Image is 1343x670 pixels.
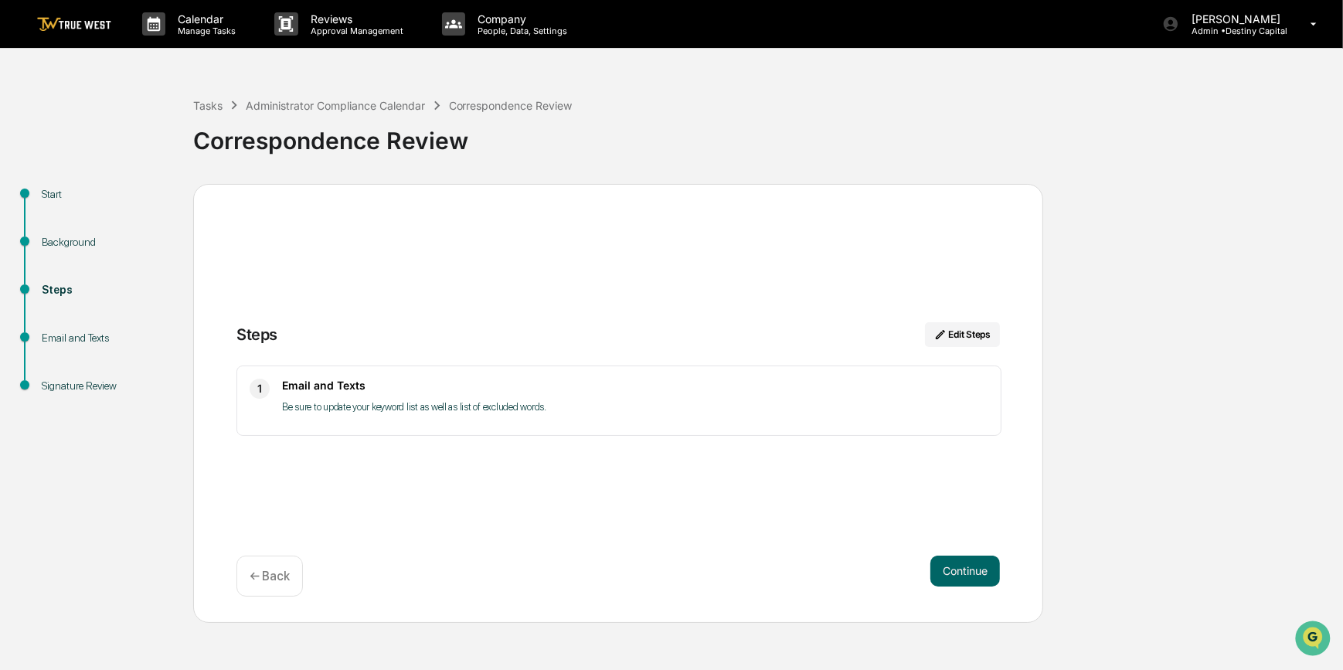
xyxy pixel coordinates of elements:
[193,114,1335,155] div: Correspondence Review
[236,325,277,344] div: Steps
[263,123,281,141] button: Start new chat
[42,186,168,202] div: Start
[31,224,97,240] span: Data Lookup
[154,262,187,274] span: Pylon
[1294,619,1335,661] iframe: Open customer support
[37,17,111,32] img: logo
[42,282,168,298] div: Steps
[1179,12,1288,26] p: [PERSON_NAME]
[31,195,100,210] span: Preclearance
[42,378,168,394] div: Signature Review
[298,12,411,26] p: Reviews
[282,379,988,392] h3: Email and Texts
[257,379,262,398] span: 1
[925,322,1000,347] button: Edit Steps
[9,218,104,246] a: 🔎Data Lookup
[165,12,243,26] p: Calendar
[465,12,575,26] p: Company
[9,189,106,216] a: 🖐️Preclearance
[42,330,168,346] div: Email and Texts
[193,99,223,112] div: Tasks
[165,26,243,36] p: Manage Tasks
[109,261,187,274] a: Powered byPylon
[465,26,575,36] p: People, Data, Settings
[106,189,198,216] a: 🗄️Attestations
[250,569,290,583] p: ← Back
[246,99,425,112] div: Administrator Compliance Calendar
[15,196,28,209] div: 🖐️
[1179,26,1288,36] p: Admin • Destiny Capital
[53,118,253,134] div: Start new chat
[298,26,411,36] p: Approval Management
[53,134,195,146] div: We're available if you need us!
[127,195,192,210] span: Attestations
[42,234,168,250] div: Background
[15,32,281,57] p: How can we help?
[15,118,43,146] img: 1746055101610-c473b297-6a78-478c-a979-82029cc54cd1
[282,398,988,417] p: Be sure to update your keyword list as well as list of excluded words.
[930,556,1000,587] button: Continue
[112,196,124,209] div: 🗄️
[15,226,28,238] div: 🔎
[449,99,573,112] div: Correspondence Review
